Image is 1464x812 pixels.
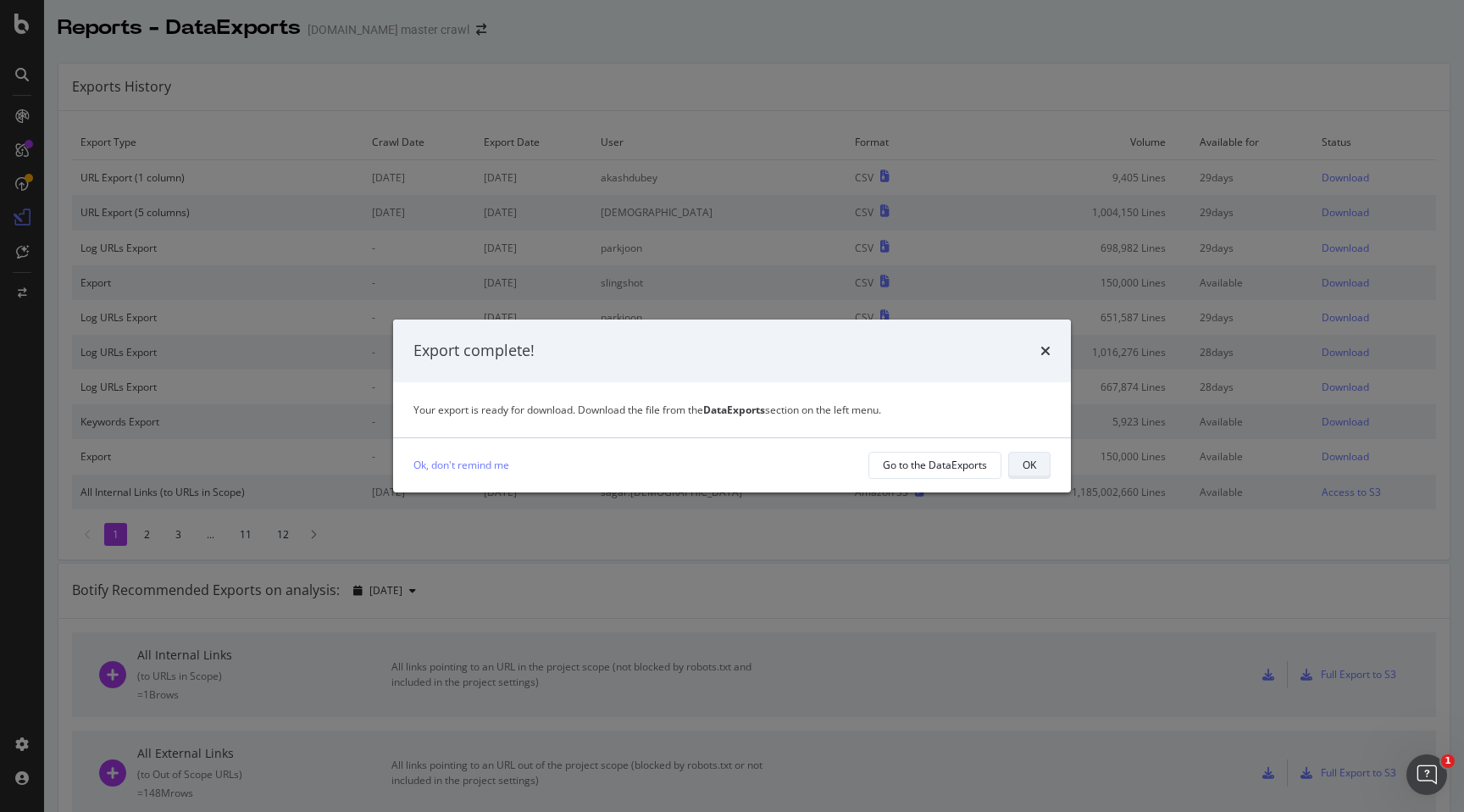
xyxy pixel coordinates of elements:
[1441,754,1455,768] span: 1
[703,403,765,417] strong: DataExports
[393,320,1071,492] div: modal
[413,403,1051,417] div: Your export is ready for download. Download the file from the
[1040,340,1051,362] div: times
[1008,452,1051,479] button: OK
[413,456,509,474] a: Ok, don't remind me
[413,340,535,362] div: Export complete!
[868,452,1001,479] button: Go to the DataExports
[1406,754,1447,795] iframe: Intercom live chat
[703,403,881,417] span: section on the left menu.
[883,458,987,472] div: Go to the DataExports
[1023,458,1036,472] div: OK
